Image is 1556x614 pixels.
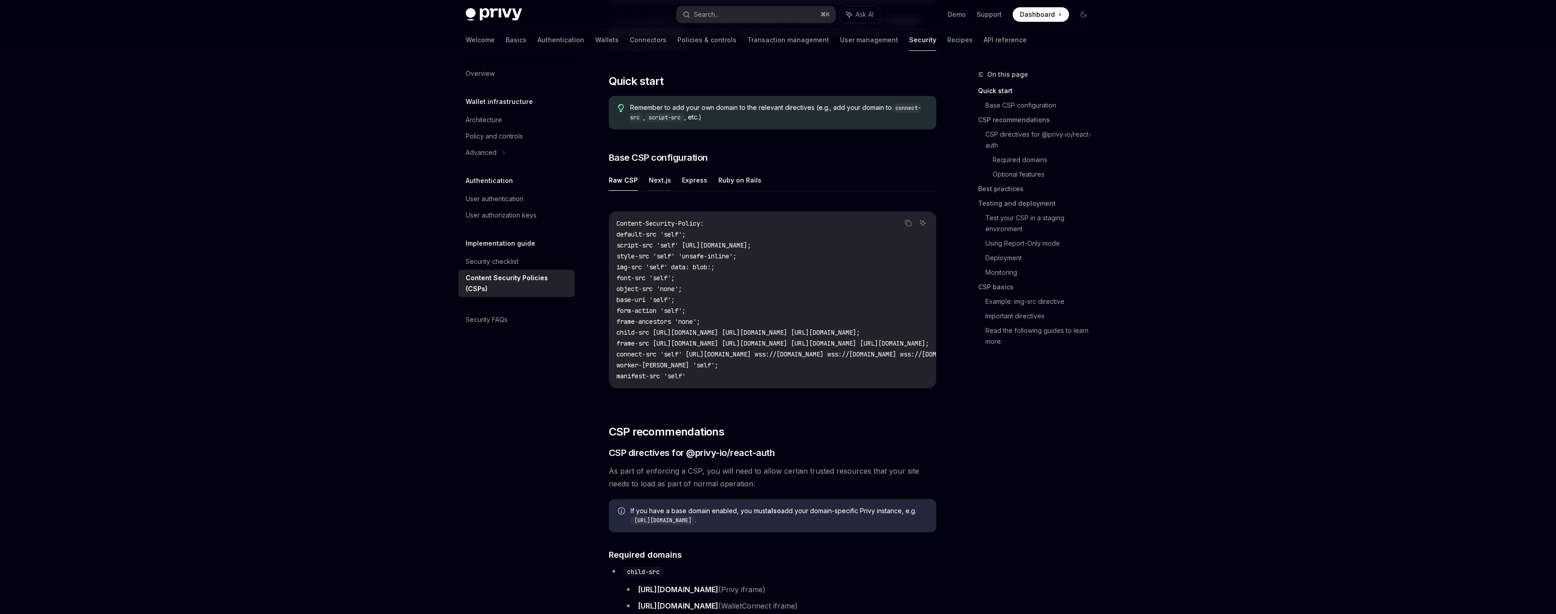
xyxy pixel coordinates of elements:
[616,372,686,380] span: manifest-src 'self'
[977,10,1002,19] a: Support
[682,169,707,191] button: Express
[466,131,523,142] div: Policy and controls
[618,507,627,516] svg: Info
[909,29,936,51] a: Security
[609,425,725,439] span: CSP recommendations
[616,307,686,315] span: form-action 'self';
[978,196,1098,211] a: Testing and deployment
[595,29,619,51] a: Wallets
[609,74,663,89] span: Quick start
[616,350,1129,358] span: connect-src 'self' [URL][DOMAIN_NAME] wss://[DOMAIN_NAME] wss://[DOMAIN_NAME] wss://[DOMAIN_NAME]...
[767,507,781,515] strong: also
[747,29,829,51] a: Transaction management
[466,8,522,21] img: dark logo
[718,169,761,191] button: Ruby on Rails
[616,252,736,260] span: style-src 'self' 'unsafe-inline';
[466,96,533,107] h5: Wallet infrastructure
[466,114,502,125] div: Architecture
[985,127,1098,153] a: CSP directives for @privy-io/react-auth
[649,169,671,191] button: Next.js
[985,309,1098,323] a: Important directives
[616,296,675,304] span: base-uri 'self';
[466,314,507,325] div: Security FAQs
[458,112,575,128] a: Architecture
[631,516,695,525] code: [URL][DOMAIN_NAME]
[993,153,1098,167] a: Required domains
[616,230,686,238] span: default-src 'self';
[987,69,1028,80] span: On this page
[609,465,936,490] span: As part of enforcing a CSP, you will need to allow certain trusted resources that your site needs...
[902,217,914,229] button: Copy the contents from the code block
[466,175,513,186] h5: Authentication
[631,506,927,525] span: If you have a base domain enabled, you must add your domain-specific Privy instance, e.g. .
[623,599,936,612] li: (WalletConnect iframe)
[466,256,518,267] div: Security checklist
[978,84,1098,98] a: Quick start
[978,280,1098,294] a: CSP basics
[623,567,663,577] code: child-src
[458,191,575,207] a: User authentication
[984,29,1027,51] a: API reference
[855,10,874,19] span: Ask AI
[616,274,675,282] span: font-src 'self';
[623,583,936,596] li: (Privy iframe)
[466,272,569,294] div: Content Security Policies (CSPs)
[638,601,718,611] a: [URL][DOMAIN_NAME]
[609,151,708,164] span: Base CSP configuration
[694,9,719,20] div: Search...
[609,446,775,459] span: CSP directives for @privy-io/react-auth
[993,167,1098,182] a: Optional features
[820,11,830,18] span: ⌘ K
[458,65,575,82] a: Overview
[618,104,624,112] svg: Tip
[458,312,575,328] a: Security FAQs
[985,265,1098,280] a: Monitoring
[609,549,682,561] span: Required domains
[466,147,497,158] div: Advanced
[616,285,682,293] span: object-src 'none';
[985,323,1098,349] a: Read the following guides to learn more:
[616,361,718,369] span: worker-[PERSON_NAME] 'self';
[458,128,575,144] a: Policy and controls
[1020,10,1055,19] span: Dashboard
[985,236,1098,251] a: Using Report-Only mode
[506,29,527,51] a: Basics
[466,193,523,204] div: User authentication
[630,104,921,122] code: connect-src
[917,217,929,229] button: Ask AI
[616,328,860,337] span: child-src [URL][DOMAIN_NAME] [URL][DOMAIN_NAME] [URL][DOMAIN_NAME];
[840,6,880,23] button: Ask AI
[458,253,575,270] a: Security checklist
[948,10,966,19] a: Demo
[985,294,1098,309] a: Example: img-src directive
[1013,7,1069,22] a: Dashboard
[1076,7,1091,22] button: Toggle dark mode
[985,251,1098,265] a: Deployment
[985,211,1098,236] a: Test your CSP in a staging environment
[458,270,575,297] a: Content Security Policies (CSPs)
[466,210,537,221] div: User authorization keys
[638,585,718,594] a: [URL][DOMAIN_NAME]
[466,238,535,249] h5: Implementation guide
[616,317,700,326] span: frame-ancestors 'none';
[676,6,835,23] button: Search...⌘K
[616,263,715,271] span: img-src 'self' data: blob:;
[645,113,684,122] code: script-src
[947,29,973,51] a: Recipes
[616,241,751,249] span: script-src 'self' [URL][DOMAIN_NAME];
[978,182,1098,196] a: Best practices
[978,113,1098,127] a: CSP recommendations
[466,29,495,51] a: Welcome
[616,339,929,347] span: frame-src [URL][DOMAIN_NAME] [URL][DOMAIN_NAME] [URL][DOMAIN_NAME] [URL][DOMAIN_NAME];
[985,98,1098,113] a: Base CSP configuration
[537,29,584,51] a: Authentication
[840,29,898,51] a: User management
[630,103,927,122] span: Remember to add your own domain to the relevant directives (e.g., add your domain to , , etc.)
[458,207,575,223] a: User authorization keys
[630,29,666,51] a: Connectors
[677,29,736,51] a: Policies & controls
[616,219,704,228] span: Content-Security-Policy:
[466,68,495,79] div: Overview
[609,169,638,191] button: Raw CSP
